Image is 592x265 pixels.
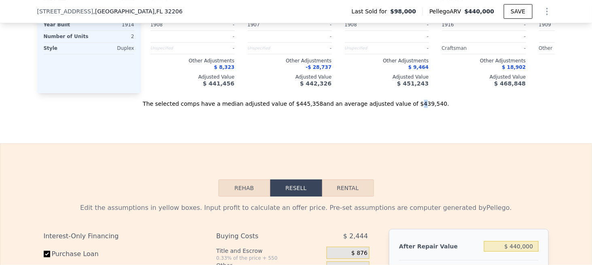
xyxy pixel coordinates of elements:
span: $ 876 [351,250,367,257]
div: Unspecified [151,43,191,54]
div: - [388,19,429,30]
span: -$ 28,737 [306,64,332,70]
span: $ 451,243 [397,80,429,87]
span: $ 442,326 [300,80,331,87]
div: The selected comps have a median adjusted value of $445,358 and an average adjusted value of $439... [37,93,555,108]
div: Interest-Only Financing [44,229,197,244]
span: , FL 32206 [155,8,182,15]
button: Resell [270,180,322,197]
div: 1914 [91,19,134,30]
div: Other Adjustments [248,58,332,64]
div: - [291,31,332,42]
div: - [194,43,235,54]
div: - [194,19,235,30]
div: Number of Units [44,31,89,42]
div: 1908 [151,19,191,30]
div: 1916 [442,19,482,30]
div: - [291,19,332,30]
div: - [388,31,429,42]
div: Adjusted Value [151,74,235,80]
div: - [194,31,235,42]
button: Rehab [219,180,270,197]
div: Style [44,43,87,54]
div: Adjusted Value [345,74,429,80]
div: Adjusted Value [442,74,526,80]
span: $ 468,848 [494,80,526,87]
div: 1907 [248,19,288,30]
span: $ 9,464 [408,64,429,70]
div: After Repair Value [399,239,481,254]
div: 2 [91,31,134,42]
span: $440,000 [465,8,494,15]
span: [STREET_ADDRESS] [37,7,93,15]
div: 1908 [345,19,385,30]
div: Duplex [91,43,134,54]
span: $98,000 [390,7,416,15]
div: Edit the assumptions in yellow boxes. Input profit to calculate an offer price. Pre-set assumptio... [44,203,549,213]
div: Unspecified [345,43,385,54]
div: - [291,43,332,54]
span: $ 2,444 [343,229,368,244]
div: Other Adjustments [345,58,429,64]
span: $ 8,323 [214,64,234,70]
span: Pellego ARV [429,7,465,15]
div: Craftsman [442,43,482,54]
span: $ 18,902 [502,64,526,70]
div: - [486,19,526,30]
span: $ 441,456 [203,80,234,87]
label: Purchase Loan [44,247,134,261]
div: 0.33% of the price + 550 [216,255,323,261]
input: Purchase Loan [44,251,50,257]
div: Title and Escrow [216,247,323,255]
div: Year Built [44,19,87,30]
div: 1909 [539,19,579,30]
span: , [GEOGRAPHIC_DATA] [93,7,182,15]
div: Unspecified [248,43,288,54]
div: - [486,43,526,54]
div: - [388,43,429,54]
div: Other Adjustments [442,58,526,64]
button: SAVE [504,4,532,19]
button: Rental [322,180,374,197]
div: Buying Costs [216,229,306,244]
div: Adjusted Value [248,74,332,80]
div: Other [539,43,579,54]
div: - [486,31,526,42]
span: Last Sold for [352,7,390,15]
button: Show Options [539,3,555,19]
div: Other Adjustments [151,58,235,64]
